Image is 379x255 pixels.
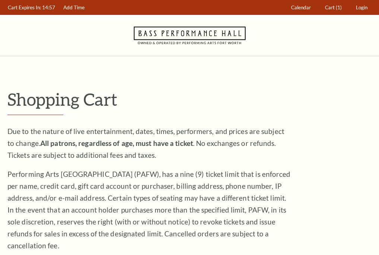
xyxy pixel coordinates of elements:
[288,0,315,15] a: Calendar
[325,4,335,10] span: Cart
[8,4,41,10] span: Cart Expires In:
[356,4,367,10] span: Login
[7,168,291,252] p: Performing Arts [GEOGRAPHIC_DATA] (PAFW), has a nine (9) ticket limit that is enforced per name, ...
[7,90,372,109] p: Shopping Cart
[60,0,88,15] a: Add Time
[291,4,311,10] span: Calendar
[322,0,345,15] a: Cart (1)
[42,4,55,10] span: 14:57
[40,139,193,147] strong: All patrons, regardless of age, must have a ticket
[336,4,342,10] span: (1)
[353,0,371,15] a: Login
[7,127,284,159] span: Due to the nature of live entertainment, dates, times, performers, and prices are subject to chan...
